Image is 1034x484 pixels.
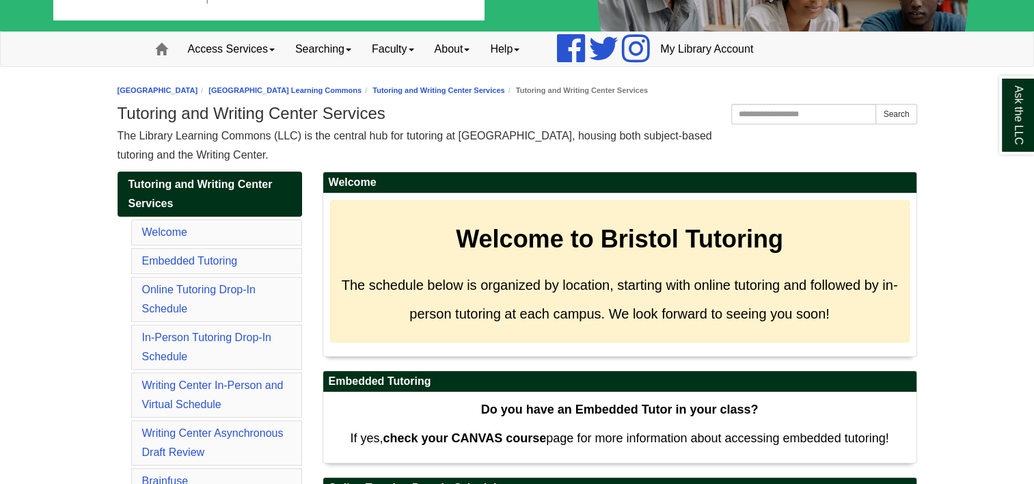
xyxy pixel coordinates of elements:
[142,379,284,410] a: Writing Center In-Person and Virtual Schedule
[456,225,783,253] strong: Welcome to Bristol Tutoring
[142,427,284,458] a: Writing Center Asynchronous Draft Review
[142,284,256,314] a: Online Tutoring Drop-In Schedule
[142,332,271,362] a: In-Person Tutoring Drop-In Schedule
[118,172,302,217] a: Tutoring and Writing Center Services
[650,32,763,66] a: My Library Account
[424,32,480,66] a: About
[118,84,917,97] nav: breadcrumb
[505,84,648,97] li: Tutoring and Writing Center Services
[481,403,759,416] strong: Do you have an Embedded Tutor in your class?
[372,86,504,94] a: Tutoring and Writing Center Services
[208,86,362,94] a: [GEOGRAPHIC_DATA] Learning Commons
[350,431,888,445] span: If yes, page for more information about accessing embedded tutoring!
[362,32,424,66] a: Faculty
[285,32,362,66] a: Searching
[142,255,238,267] a: Embedded Tutoring
[875,104,916,124] button: Search
[323,172,916,193] h2: Welcome
[480,32,530,66] a: Help
[342,278,898,321] span: The schedule below is organized by location, starting with online tutoring and followed by in-per...
[383,431,546,445] strong: check your CANVAS course
[118,86,198,94] a: [GEOGRAPHIC_DATA]
[118,104,917,123] h1: Tutoring and Writing Center Services
[118,130,712,161] span: The Library Learning Commons (LLC) is the central hub for tutoring at [GEOGRAPHIC_DATA], housing ...
[128,178,273,209] span: Tutoring and Writing Center Services
[142,226,187,238] a: Welcome
[178,32,285,66] a: Access Services
[323,371,916,392] h2: Embedded Tutoring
